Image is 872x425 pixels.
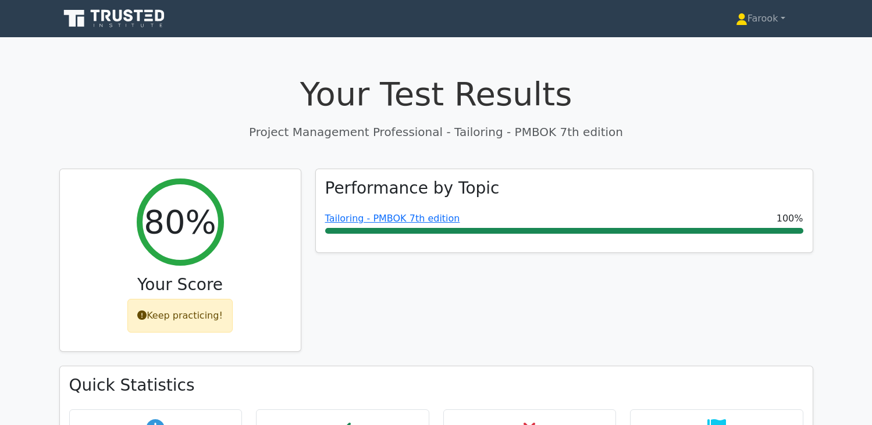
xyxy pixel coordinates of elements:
[325,213,460,224] a: Tailoring - PMBOK 7th edition
[325,178,500,198] h3: Performance by Topic
[708,7,813,30] a: Farook
[144,202,216,241] h2: 80%
[59,74,813,113] h1: Your Test Results
[69,376,803,395] h3: Quick Statistics
[59,123,813,141] p: Project Management Professional - Tailoring - PMBOK 7th edition
[127,299,233,333] div: Keep practicing!
[69,275,291,295] h3: Your Score
[777,212,803,226] span: 100%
